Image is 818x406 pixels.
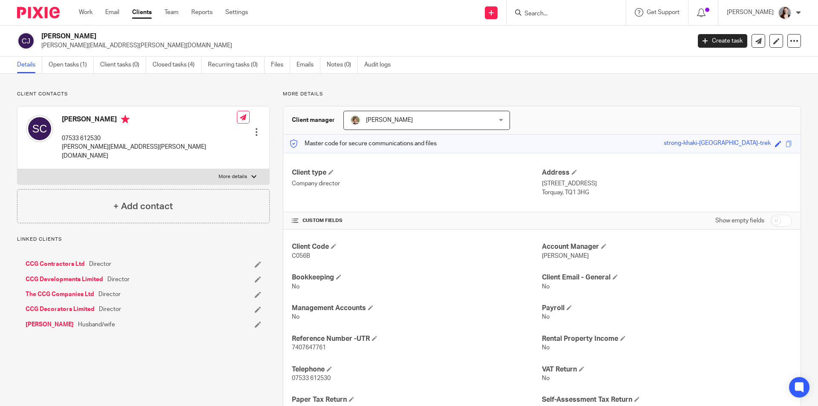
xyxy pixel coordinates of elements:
h4: Address [542,168,792,177]
span: C056B [292,253,310,259]
img: Pixie [17,7,60,18]
p: More details [283,91,801,98]
a: Recurring tasks (0) [208,57,265,73]
img: svg%3E [17,32,35,50]
span: No [292,314,300,320]
p: More details [219,173,247,180]
a: CCG Contractors Ltd [26,260,85,268]
span: Husband/wife [78,320,115,329]
p: 07533 612530 [62,134,237,143]
a: Settings [225,8,248,17]
img: High%20Res%20Andrew%20Price%20Accountants_Poppy%20Jakes%20photography-1142.jpg [350,115,360,125]
a: CCG Decorators Limited [26,305,95,314]
h4: Rental Property Income [542,334,792,343]
h4: Account Manager [542,242,792,251]
h4: Reference Number -UTR [292,334,542,343]
h4: VAT Return [542,365,792,374]
span: No [542,375,550,381]
p: [PERSON_NAME][EMAIL_ADDRESS][PERSON_NAME][DOMAIN_NAME] [41,41,685,50]
p: Linked clients [17,236,270,243]
span: Director [89,260,111,268]
a: Details [17,57,42,73]
span: [PERSON_NAME] [366,117,413,123]
h4: Client Email - General [542,273,792,282]
a: Clients [132,8,152,17]
a: The CCG Companies Ltd [26,290,94,299]
h4: CUSTOM FIELDS [292,217,542,224]
h4: [PERSON_NAME] [62,115,237,126]
a: Team [164,8,179,17]
h4: Telephone [292,365,542,374]
p: [PERSON_NAME] [727,8,774,17]
span: Get Support [647,9,680,15]
h4: Management Accounts [292,304,542,313]
input: Search [524,10,600,18]
h4: Client Code [292,242,542,251]
a: Files [271,57,290,73]
img: High%20Res%20Andrew%20Price%20Accountants%20_Poppy%20Jakes%20Photography-3%20-%20Copy.jpg [778,6,792,20]
span: No [542,345,550,351]
p: Master code for secure communications and files [290,139,437,148]
div: strong-khaki-[GEOGRAPHIC_DATA]-trek [664,139,771,149]
h4: Payroll [542,304,792,313]
a: Notes (0) [327,57,358,73]
span: Director [98,290,121,299]
a: Open tasks (1) [49,57,94,73]
span: No [542,284,550,290]
a: Audit logs [364,57,397,73]
span: Director [99,305,121,314]
p: Torquay, TQ1 3HG [542,188,792,197]
a: Create task [698,34,747,48]
a: Reports [191,8,213,17]
a: Email [105,8,119,17]
h4: Paper Tax Return [292,395,542,404]
h3: Client manager [292,116,335,124]
h4: Self-Assessment Tax Return [542,395,792,404]
h4: + Add contact [113,200,173,213]
p: [PERSON_NAME][EMAIL_ADDRESS][PERSON_NAME][DOMAIN_NAME] [62,143,237,160]
p: [STREET_ADDRESS] [542,179,792,188]
a: Emails [297,57,320,73]
a: Work [79,8,92,17]
span: 07533 612530 [292,375,331,381]
label: Show empty fields [715,216,764,225]
a: CCG Developments Limited [26,275,103,284]
img: svg%3E [26,115,53,142]
span: 7407647761 [292,345,326,351]
span: No [292,284,300,290]
h4: Bookkeeping [292,273,542,282]
span: Director [107,275,130,284]
span: [PERSON_NAME] [542,253,589,259]
h4: Client type [292,168,542,177]
a: Closed tasks (4) [153,57,202,73]
p: Company director [292,179,542,188]
i: Primary [121,115,130,124]
a: Client tasks (0) [100,57,146,73]
h2: [PERSON_NAME] [41,32,556,41]
a: [PERSON_NAME] [26,320,74,329]
span: No [542,314,550,320]
p: Client contacts [17,91,270,98]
